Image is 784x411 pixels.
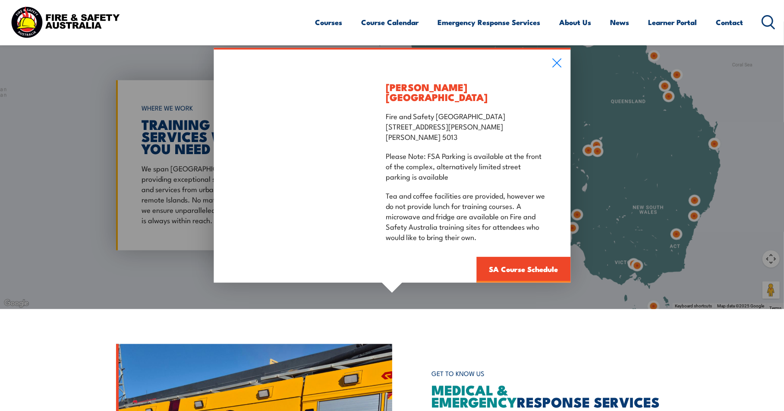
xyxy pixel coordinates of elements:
a: About Us [560,11,592,34]
a: Emergency Response Services [438,11,541,34]
p: Tea and coffee facilities are provided, however we do not provide lunch for training courses. A m... [386,190,547,242]
a: SA Course Schedule [476,257,570,283]
a: News [611,11,630,34]
h2: RESPONSE SERVICES [432,383,668,408]
h6: GET TO KNOW US [432,366,668,382]
a: Course Calendar [362,11,419,34]
p: Fire and Safety [GEOGRAPHIC_DATA] [STREET_ADDRESS][PERSON_NAME] [PERSON_NAME] 5013 [386,111,547,142]
a: Learner Portal [649,11,697,34]
p: Please Note: FSA Parking is available at the front of the complex, alternatively limited street p... [386,150,547,181]
a: Contact [716,11,743,34]
a: Courses [315,11,343,34]
h3: [PERSON_NAME][GEOGRAPHIC_DATA] [386,82,547,102]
